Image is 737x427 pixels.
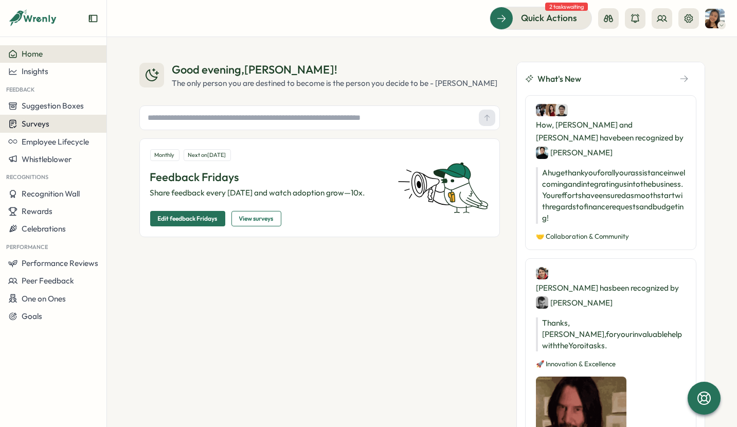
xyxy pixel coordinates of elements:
[88,13,98,24] button: Expand sidebar
[172,78,498,89] div: The only person you are destined to become is the person you decide to be - [PERSON_NAME]
[158,211,218,226] span: Edit feedback Fridays
[536,146,613,159] div: [PERSON_NAME]
[22,154,71,164] span: Whistleblower
[536,147,548,159] img: Eugene Tan
[150,149,179,161] div: Monthly
[536,296,613,309] div: [PERSON_NAME]
[22,189,80,199] span: Recognition Wall
[22,206,52,216] span: Rewards
[184,149,231,161] div: Next on [DATE]
[22,119,49,129] span: Surveys
[536,104,686,159] div: How, [PERSON_NAME] and [PERSON_NAME] have been recognized by
[22,311,42,321] span: Goals
[172,62,498,78] div: Good evening , [PERSON_NAME] !
[521,11,577,25] span: Quick Actions
[22,276,74,286] span: Peer Feedback
[536,360,686,369] p: 🚀 Innovation & Excellence
[537,73,581,85] span: What's New
[22,137,89,147] span: Employee Lifecycle
[22,101,84,111] span: Suggestion Boxes
[705,9,725,28] img: Tracy
[22,258,98,268] span: Performance Reviews
[536,104,548,116] img: How Wei Ni
[546,104,558,116] img: Lovise Liew
[22,49,43,59] span: Home
[555,104,568,116] img: Philip Wong
[150,211,225,226] button: Edit feedback Fridays
[22,224,66,234] span: Celebrations
[239,211,274,226] span: View surveys
[536,167,686,224] p: A huge thank you for all your assistance in welcoming and integrating us into the business. Your ...
[150,187,386,199] p: Share feedback every [DATE] and watch adoption grow—10x.
[536,267,548,279] img: Denis Nebytov
[536,232,686,241] p: 🤝 Collaboration & Community
[536,317,686,351] p: Thanks, [PERSON_NAME], for your invaluable help with the Yoroi tasks.
[490,7,592,29] button: Quick Actions
[150,169,386,185] p: Feedback Fridays
[545,3,588,11] span: 2 tasks waiting
[536,267,686,309] div: [PERSON_NAME] has been recognized by
[22,66,48,76] span: Insights
[22,294,66,304] span: One on Ones
[231,211,281,226] button: View surveys
[536,296,548,309] img: Javier Abad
